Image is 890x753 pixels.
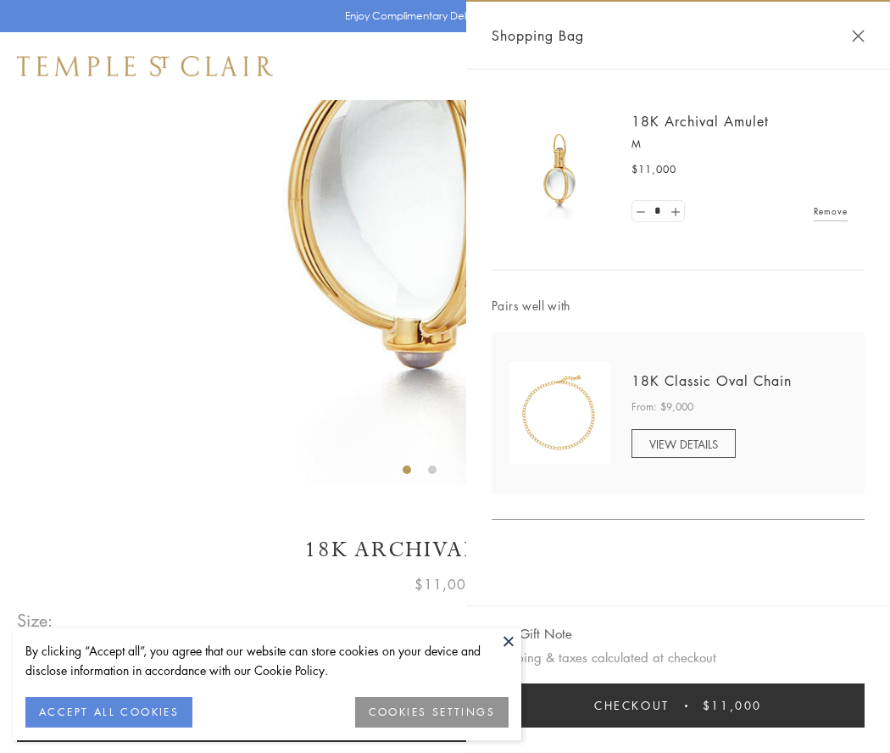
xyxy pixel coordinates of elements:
[17,535,873,565] h1: 18K Archival Amulet
[17,56,273,76] img: Temple St. Clair
[509,362,610,464] img: N88865-OV18
[631,429,736,458] a: VIEW DETAILS
[631,112,769,131] a: 18K Archival Amulet
[631,399,693,416] span: From: $9,000
[414,573,476,595] span: $11,000
[25,641,509,680] div: By clicking “Accept all”, you agree that our website can store cookies on your device and disclos...
[492,647,865,668] p: Shipping & taxes calculated at checkout
[631,136,848,153] p: M
[852,30,865,42] button: Close Shopping Bag
[492,25,584,47] span: Shopping Bag
[631,371,792,390] a: 18K Classic Oval Chain
[631,161,676,178] span: $11,000
[17,606,54,634] span: Size:
[814,202,848,220] a: Remove
[492,623,572,644] button: Add Gift Note
[355,697,509,728] button: COOKIES SETTINGS
[703,696,762,715] span: $11,000
[25,697,192,728] button: ACCEPT ALL COOKIES
[666,201,683,222] a: Set quantity to 2
[632,201,649,222] a: Set quantity to 0
[345,8,537,25] p: Enjoy Complimentary Delivery & Returns
[649,436,718,452] span: VIEW DETAILS
[594,696,670,715] span: Checkout
[509,119,610,220] img: 18K Archival Amulet
[492,683,865,728] button: Checkout $11,000
[492,296,865,315] span: Pairs well with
